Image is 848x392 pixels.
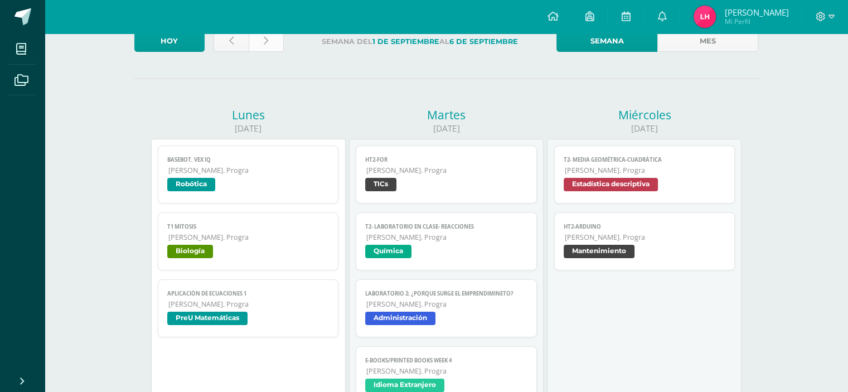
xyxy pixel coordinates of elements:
[556,30,657,52] a: Semana
[449,37,518,46] strong: 6 de Septiembre
[356,146,537,204] a: HT2-FOR[PERSON_NAME]. PrograTICs
[565,166,726,175] span: [PERSON_NAME]. Progra
[293,30,547,53] label: Semana del al
[365,357,527,364] span: E-Books/Printed Books week 4
[158,279,339,337] a: Aplicación de ecuaciones 1[PERSON_NAME]. PrograPreU Matemáticas
[724,17,788,26] span: Mi Perfil
[564,223,726,230] span: HT2-Arduino
[167,156,329,163] span: Basebot, Vex IQ
[167,245,213,258] span: Biología
[365,290,527,297] span: LABORATORIO 2: ¿Porque surge el emprendimineto?
[564,178,658,191] span: Estadística descriptiva
[365,312,435,325] span: Administración
[168,299,329,309] span: [PERSON_NAME]. Progra
[365,245,411,258] span: Química
[151,107,346,123] div: Lunes
[366,166,527,175] span: [PERSON_NAME]. Progra
[564,245,634,258] span: Mantenimiento
[657,30,758,52] a: Mes
[158,146,339,204] a: Basebot, Vex IQ[PERSON_NAME]. PrograRobótica
[547,123,742,134] div: [DATE]
[554,212,735,270] a: HT2-Arduino[PERSON_NAME]. PrograMantenimiento
[168,233,329,242] span: [PERSON_NAME]. Progra
[349,107,544,123] div: Martes
[365,156,527,163] span: HT2-FOR
[167,178,215,191] span: Robótica
[349,123,544,134] div: [DATE]
[158,212,339,270] a: T1 Mitosis[PERSON_NAME]. PrograBiología
[366,299,527,309] span: [PERSON_NAME]. Progra
[724,7,788,18] span: [PERSON_NAME]
[565,233,726,242] span: [PERSON_NAME]. Progra
[167,312,248,325] span: PreU Matemáticas
[151,123,346,134] div: [DATE]
[554,146,735,204] a: T2- Media Geométrica-Cuadrática[PERSON_NAME]. PrograEstadística descriptiva
[356,212,537,270] a: T2- Laboratorio en clase- reacciones[PERSON_NAME]. PrograQuímica
[564,156,726,163] span: T2- Media Geométrica-Cuadrática
[356,279,537,337] a: LABORATORIO 2: ¿Porque surge el emprendimineto?[PERSON_NAME]. PrograAdministración
[167,223,329,230] span: T1 Mitosis
[365,223,527,230] span: T2- Laboratorio en clase- reacciones
[168,166,329,175] span: [PERSON_NAME]. Progra
[372,37,439,46] strong: 1 de Septiembre
[366,366,527,376] span: [PERSON_NAME]. Progra
[365,178,396,191] span: TICs
[694,6,716,28] img: d0dbf126e2d93b89629ca80448af7d1a.png
[167,290,329,297] span: Aplicación de ecuaciones 1
[365,379,444,392] span: Idioma Extranjero
[547,107,742,123] div: Miércoles
[366,233,527,242] span: [PERSON_NAME]. Progra
[134,30,205,52] a: Hoy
